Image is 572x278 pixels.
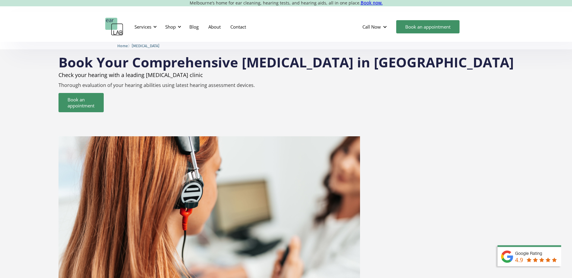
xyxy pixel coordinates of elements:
a: Contact [226,18,251,36]
div: Call Now [358,18,393,36]
a: Book an appointment [396,20,460,33]
span: [MEDICAL_DATA] [132,44,159,48]
li: 〉 [117,43,132,49]
div: Shop [165,24,176,30]
h1: Book Your Comprehensive [MEDICAL_DATA] in [GEOGRAPHIC_DATA] [58,55,514,69]
div: Call Now [362,24,381,30]
a: [MEDICAL_DATA] [132,43,159,48]
p: Thorough evaluation of your hearing abilities using latest hearing assessment devices. [58,82,514,88]
a: Book an appointment [58,93,104,112]
a: Home [117,43,128,48]
a: home [105,18,123,36]
div: Services [131,18,159,36]
h2: Check your hearing with a leading [MEDICAL_DATA] clinic [58,72,514,78]
a: Blog [185,18,204,36]
div: Services [134,24,151,30]
span: Home [117,44,128,48]
a: About [204,18,226,36]
div: Shop [162,18,183,36]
